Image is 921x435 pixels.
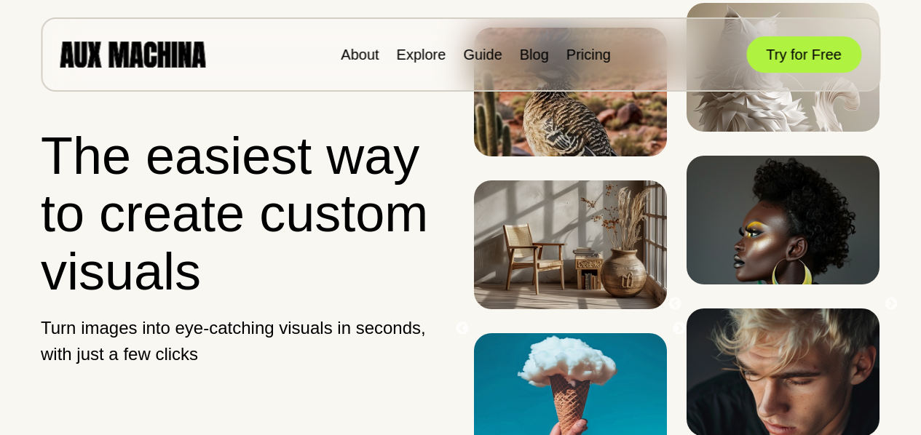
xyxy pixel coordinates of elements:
img: Image [474,28,667,156]
button: Previous [668,297,682,311]
a: Pricing [566,47,611,63]
img: Image [474,180,667,309]
a: Explore [397,47,446,63]
button: Next [672,322,687,336]
button: Try for Free [746,36,861,73]
a: Blog [520,47,549,63]
img: AUX MACHINA [60,41,205,67]
a: About [341,47,379,63]
h1: The easiest way to create custom visuals [41,127,448,300]
button: Previous [455,322,470,336]
button: Next [884,297,898,311]
a: Guide [463,47,502,63]
img: Image [687,156,880,284]
p: Turn images into eye-catching visuals in seconds, with just a few clicks [41,315,448,367]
